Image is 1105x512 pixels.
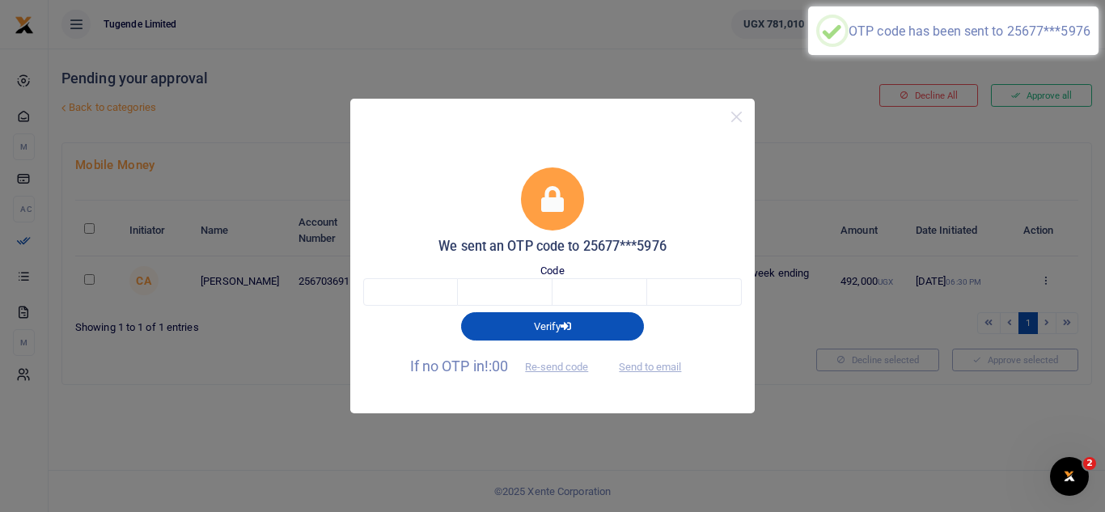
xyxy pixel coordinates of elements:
[410,358,603,374] span: If no OTP in
[363,239,742,255] h5: We sent an OTP code to 25677***5976
[1050,457,1089,496] iframe: Intercom live chat
[461,312,644,340] button: Verify
[485,358,508,374] span: !:00
[540,263,564,279] label: Code
[849,23,1090,39] div: OTP code has been sent to 25677***5976
[725,105,748,129] button: Close
[1083,457,1096,470] span: 2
